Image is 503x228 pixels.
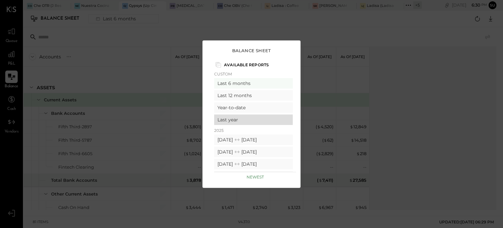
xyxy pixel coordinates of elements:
div: Last 12 months [214,90,293,101]
div: [DATE] [DATE] [214,135,293,145]
div: Last 6 months [214,78,293,89]
p: Custom [214,72,293,76]
div: [DATE] [DATE] [214,147,293,157]
div: Last year [214,114,293,125]
p: 2025 [214,128,293,133]
div: [DATE] [DATE] [214,159,293,169]
h3: Balance Sheet [232,48,271,53]
p: Newest [247,175,264,179]
div: [DATE] [DATE] [214,171,293,181]
p: Available Reports [224,62,269,67]
div: Year-to-date [214,102,293,113]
